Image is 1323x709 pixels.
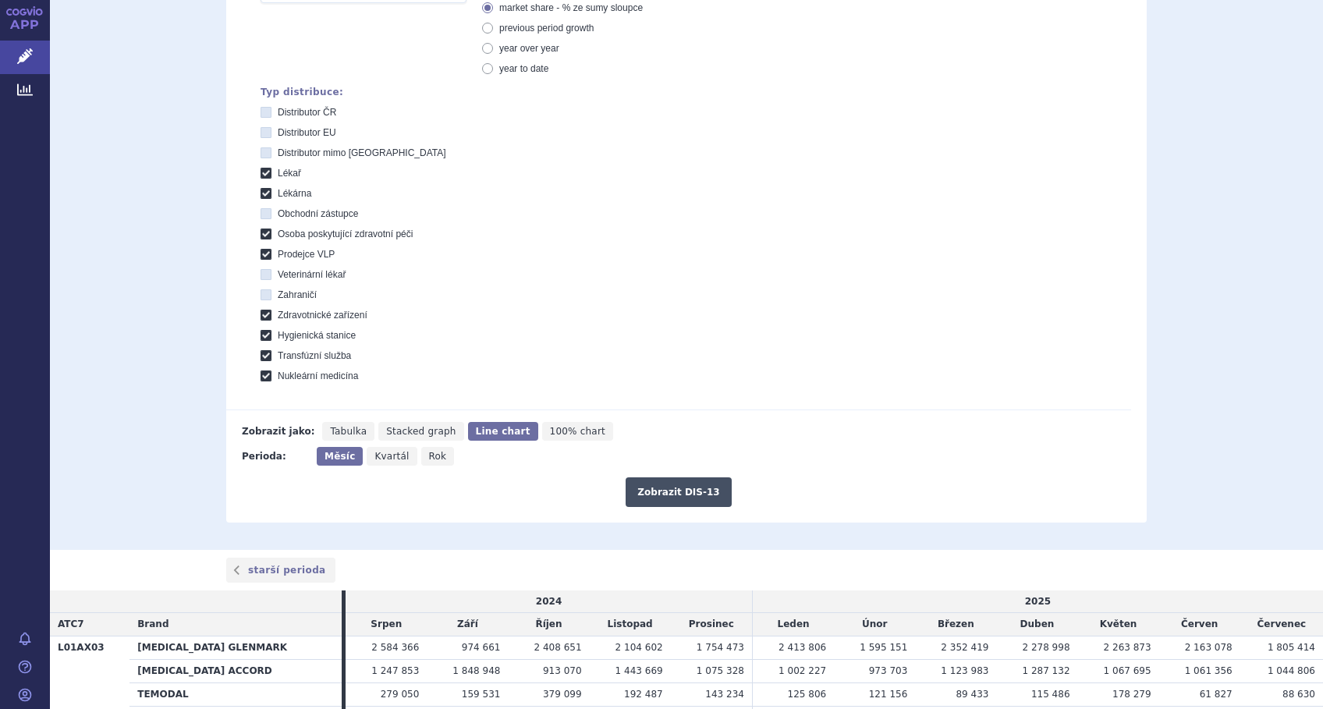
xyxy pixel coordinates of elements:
[705,689,744,700] span: 143 234
[752,590,1323,613] td: 2025
[278,168,301,179] span: Lékař
[427,613,508,636] td: Září
[374,451,409,462] span: Kvartál
[1185,665,1233,676] span: 1 061 356
[956,689,988,700] span: 89 433
[462,642,501,653] span: 974 661
[278,370,358,381] span: Nukleární medicína
[429,451,447,462] span: Rok
[697,665,744,676] span: 1 075 328
[278,188,311,199] span: Lékárna
[508,613,589,636] td: Říjen
[499,23,594,34] span: previous period growth
[869,665,908,676] span: 973 703
[543,665,582,676] span: 913 070
[278,147,446,158] span: Distributor mimo [GEOGRAPHIC_DATA]
[752,613,834,636] td: Leden
[278,249,335,260] span: Prodejce VLP
[543,689,582,700] span: 379 099
[1200,689,1233,700] span: 61 827
[550,426,605,437] span: 100% chart
[278,310,367,321] span: Zdravotnické zařízení
[499,63,548,74] span: year to date
[1104,642,1151,653] span: 2 263 873
[1031,689,1070,700] span: 115 486
[915,613,996,636] td: Březen
[996,613,1077,636] td: Duben
[381,689,420,700] span: 279 050
[671,613,753,636] td: Prosinec
[129,636,342,660] th: [MEDICAL_DATA] GLENMARK
[1240,613,1323,636] td: Červenec
[346,590,752,613] td: 2024
[278,289,317,300] span: Zahraničí
[58,619,84,629] span: ATC7
[1268,642,1315,653] span: 1 805 414
[1159,613,1240,636] td: Červen
[226,558,335,583] a: starší perioda
[499,43,559,54] span: year over year
[779,642,826,653] span: 2 413 806
[624,689,663,700] span: 192 487
[242,447,309,466] div: Perioda:
[1185,642,1233,653] span: 2 163 078
[788,689,827,700] span: 125 806
[137,619,168,629] span: Brand
[941,665,988,676] span: 1 123 983
[386,426,456,437] span: Stacked graph
[697,642,744,653] span: 1 754 473
[615,665,663,676] span: 1 443 669
[1104,665,1151,676] span: 1 067 695
[371,642,419,653] span: 2 584 366
[242,422,314,441] div: Zobrazit jako:
[1112,689,1151,700] span: 178 279
[476,426,530,437] span: Line chart
[779,665,826,676] span: 1 002 227
[1268,665,1315,676] span: 1 044 806
[278,229,413,239] span: Osoba poskytující zdravotní péči
[1078,613,1159,636] td: Květen
[129,682,342,706] th: TEMODAL
[278,107,336,118] span: Distributor ČR
[278,127,336,138] span: Distributor EU
[626,477,731,507] button: Zobrazit DIS-13
[462,689,501,700] span: 159 531
[941,642,988,653] span: 2 352 419
[452,665,500,676] span: 1 848 948
[860,642,907,653] span: 1 595 151
[278,208,358,219] span: Obchodní zástupce
[129,660,342,683] th: [MEDICAL_DATA] ACCORD
[278,350,351,361] span: Transfúzní služba
[590,613,671,636] td: Listopad
[325,451,355,462] span: Měsíc
[261,87,1131,97] div: Typ distribuce:
[1282,689,1315,700] span: 88 630
[534,642,581,653] span: 2 408 651
[278,269,346,280] span: Veterinární lékař
[834,613,915,636] td: Únor
[499,2,643,13] span: market share - % ze sumy sloupce
[371,665,419,676] span: 1 247 853
[869,689,908,700] span: 121 156
[615,642,663,653] span: 2 104 602
[346,613,427,636] td: Srpen
[278,330,356,341] span: Hygienická stanice
[1022,642,1069,653] span: 2 278 998
[330,426,367,437] span: Tabulka
[1022,665,1069,676] span: 1 287 132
